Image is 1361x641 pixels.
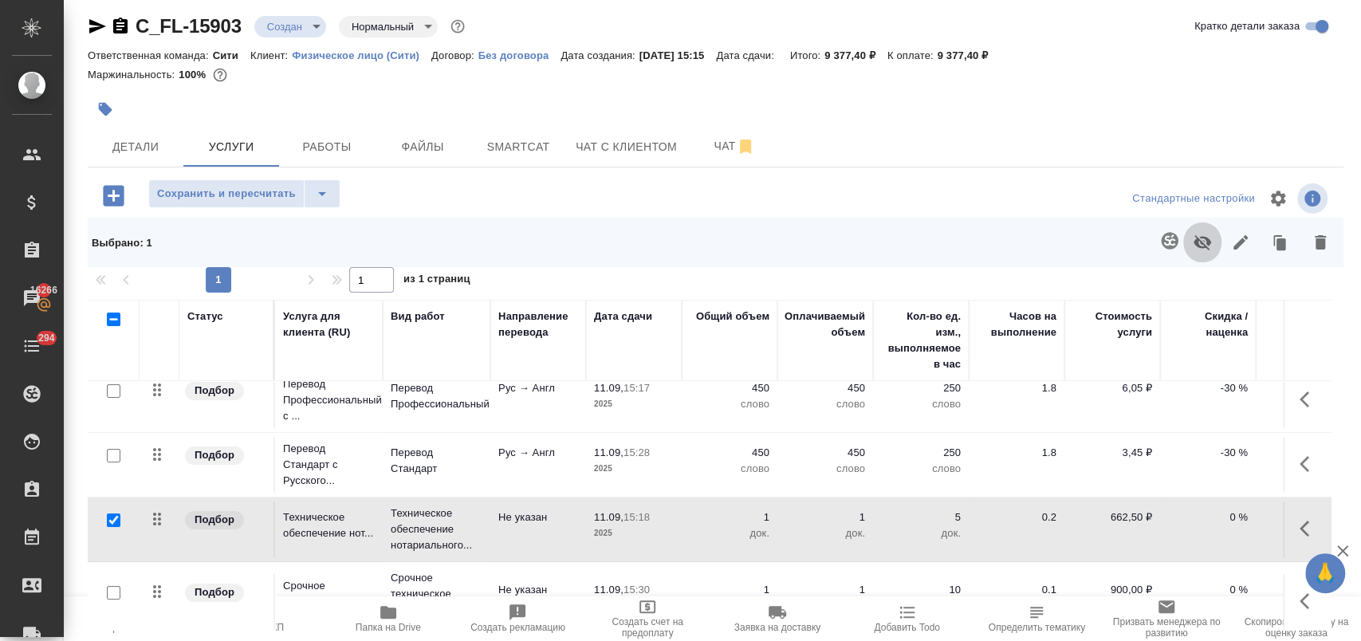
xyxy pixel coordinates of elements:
[881,525,961,541] p: док.
[470,622,565,633] span: Создать рекламацию
[594,584,623,596] p: 11.09,
[384,137,461,157] span: Файлы
[881,380,961,396] p: 250
[594,446,623,458] p: 11.09,
[785,509,865,525] p: 1
[1183,222,1221,263] button: Не учитывать
[283,509,375,541] p: Техническое обеспечение нот...
[690,509,769,525] p: 1
[736,137,755,156] svg: Отписаться
[1290,509,1328,548] button: Показать кнопки
[1264,509,1343,525] p: 662,50 ₽
[157,185,296,203] span: Сохранить и пересчитать
[639,49,717,61] p: [DATE] 15:15
[623,446,650,458] p: 15:28
[1168,582,1248,598] p: 0 %
[690,582,769,598] p: 1
[1312,556,1339,590] span: 🙏
[1072,445,1152,461] p: 3,45 ₽
[1168,445,1248,461] p: -30 %
[989,622,1085,633] span: Определить тематику
[938,49,1001,61] p: 9 377,40 ₽
[148,179,340,208] div: split button
[339,16,438,37] div: Создан
[594,461,674,477] p: 2025
[478,48,561,61] a: Без договора
[594,525,674,541] p: 2025
[453,596,583,641] button: Создать рекламацию
[195,512,234,528] p: Подбор
[1231,596,1361,641] button: Скопировать ссылку на оценку заказа
[292,49,431,61] p: Физическое лицо (Сити)
[1194,18,1300,34] span: Кратко детали заказа
[594,396,674,412] p: 2025
[187,309,223,324] div: Статус
[148,179,305,208] button: Сохранить и пересчитать
[97,137,174,157] span: Детали
[690,525,769,541] p: док.
[1290,380,1328,419] button: Показать кнопки
[347,20,419,33] button: Нормальный
[690,396,769,412] p: слово
[561,49,639,61] p: Дата создания:
[323,596,453,641] button: Папка на Drive
[594,309,652,324] div: Дата сдачи
[972,596,1102,641] button: Определить тематику
[1264,445,1343,461] p: 1 552,50 ₽
[969,501,1064,557] td: 0.2
[88,92,123,127] button: Добавить тэг
[785,380,865,396] p: 450
[824,49,887,61] p: 9 377,40 ₽
[391,445,482,477] p: Перевод Стандарт
[1072,582,1152,598] p: 900,00 ₽
[88,49,213,61] p: Ответственная команда:
[716,49,777,61] p: Дата сдачи:
[195,447,234,463] p: Подбор
[887,49,938,61] p: К оплате:
[690,445,769,461] p: 450
[447,16,468,37] button: Доп статусы указывают на важность/срочность заказа
[696,309,769,324] div: Общий объем
[1260,222,1301,263] button: Клонировать
[391,570,482,634] p: Срочное техническое обеспечение нотар...
[576,137,677,157] span: Чат с клиентом
[1072,380,1152,396] p: 6,05 ₽
[594,511,623,523] p: 11.09,
[713,596,843,641] button: Заявка на доставку
[391,309,445,324] div: Вид работ
[790,49,824,61] p: Итого:
[785,525,865,541] p: док.
[283,578,375,626] p: Срочное техническое обеспеч...
[498,309,578,340] div: Направление перевода
[1290,445,1328,483] button: Показать кнопки
[111,17,130,36] button: Скопировать ссылку
[498,582,578,598] p: Не указан
[1168,509,1248,525] p: 0 %
[785,309,865,340] div: Оплачиваемый объем
[283,309,375,340] div: Услуга для клиента (RU)
[498,380,578,396] p: Рус → Англ
[193,137,269,157] span: Услуги
[480,137,557,157] span: Smartcat
[1168,380,1248,396] p: -30 %
[1259,179,1297,218] span: Настроить таблицу
[250,49,292,61] p: Клиент:
[785,582,865,598] p: 1
[881,445,961,461] p: 250
[289,137,365,157] span: Работы
[1264,380,1343,396] p: 2 722,50 ₽
[1264,582,1343,598] p: 900,00 ₽
[842,596,972,641] button: Добавить Todo
[498,445,578,461] p: Рус → Англ
[874,622,939,633] span: Добавить Todo
[292,48,431,61] a: Физическое лицо (Сити)
[583,596,713,641] button: Создать счет на предоплату
[1102,596,1232,641] button: Призвать менеджера по развитию
[594,382,623,394] p: 11.09,
[734,622,820,633] span: Заявка на доставку
[391,505,482,553] p: Техническое обеспечение нотариального...
[391,380,482,412] p: Перевод Профессиональный
[92,237,152,249] span: Выбрано : 1
[4,326,60,366] a: 294
[195,383,234,399] p: Подбор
